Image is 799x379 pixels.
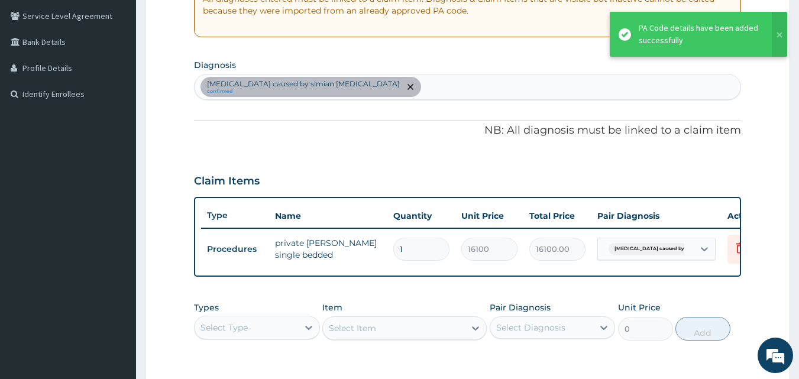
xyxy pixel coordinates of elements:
td: private [PERSON_NAME] single bedded [269,231,387,267]
th: Name [269,204,387,228]
label: Diagnosis [194,59,236,71]
small: confirmed [207,89,400,95]
p: NB: All diagnosis must be linked to a claim item [194,123,742,138]
p: [MEDICAL_DATA] caused by simian [MEDICAL_DATA] [207,79,400,89]
textarea: Type your message and hit 'Enter' [6,253,225,294]
div: Select Diagnosis [496,322,565,333]
button: Add [675,317,730,341]
label: Item [322,302,342,313]
span: We're online! [69,114,163,234]
div: Select Type [200,322,248,333]
div: Chat with us now [62,66,199,82]
span: [MEDICAL_DATA] caused by [PERSON_NAME]... [609,243,736,255]
span: remove selection option [405,82,416,92]
label: Pair Diagnosis [490,302,551,313]
div: Minimize live chat window [194,6,222,34]
th: Actions [722,204,781,228]
img: d_794563401_company_1708531726252_794563401 [22,59,48,89]
h3: Claim Items [194,175,260,188]
div: PA Code details have been added successfully [639,22,761,47]
label: Types [194,303,219,313]
th: Unit Price [455,204,523,228]
td: Procedures [201,238,269,260]
th: Quantity [387,204,455,228]
th: Type [201,205,269,226]
label: Unit Price [618,302,661,313]
th: Pair Diagnosis [591,204,722,228]
th: Total Price [523,204,591,228]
